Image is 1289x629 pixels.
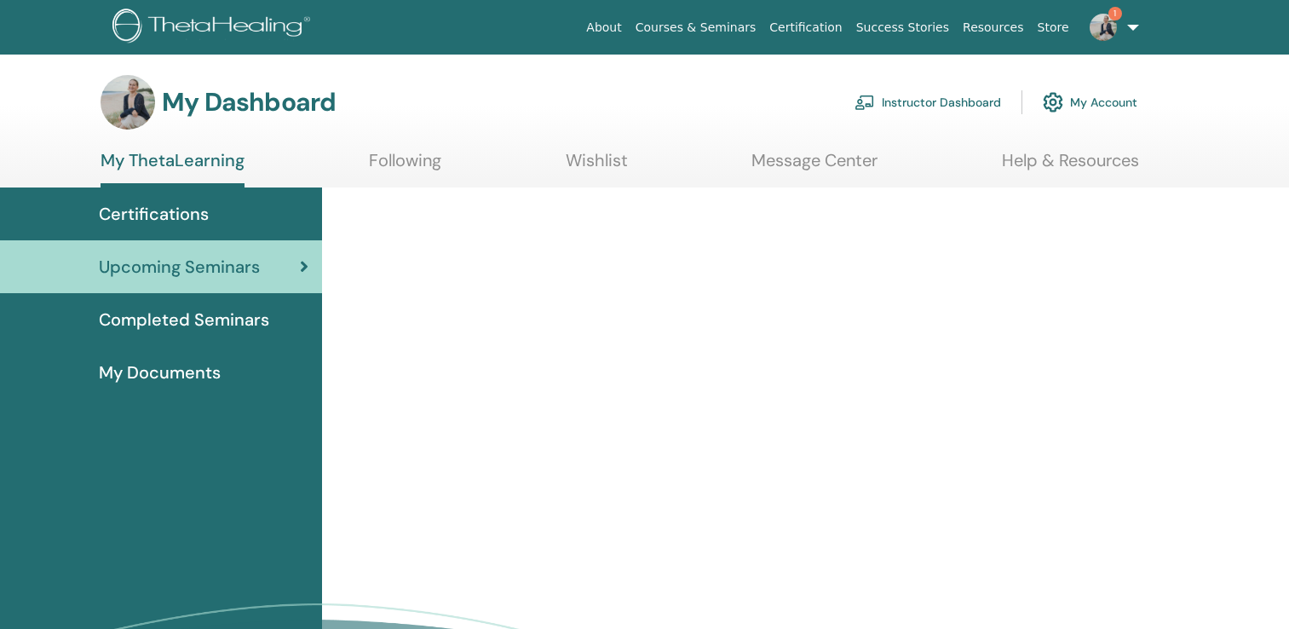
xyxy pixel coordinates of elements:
[101,150,245,188] a: My ThetaLearning
[629,12,763,43] a: Courses & Seminars
[99,254,260,280] span: Upcoming Seminars
[855,84,1001,121] a: Instructor Dashboard
[762,12,849,43] a: Certification
[112,9,316,47] img: logo.png
[1031,12,1076,43] a: Store
[99,201,209,227] span: Certifications
[1043,84,1137,121] a: My Account
[162,87,336,118] h3: My Dashboard
[566,150,628,183] a: Wishlist
[99,307,269,332] span: Completed Seminars
[99,360,221,385] span: My Documents
[1108,7,1122,20] span: 1
[1043,88,1063,117] img: cog.svg
[369,150,441,183] a: Following
[751,150,878,183] a: Message Center
[101,75,155,130] img: default.jpg
[1002,150,1139,183] a: Help & Resources
[956,12,1031,43] a: Resources
[1090,14,1117,41] img: default.jpg
[849,12,956,43] a: Success Stories
[855,95,875,110] img: chalkboard-teacher.svg
[579,12,628,43] a: About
